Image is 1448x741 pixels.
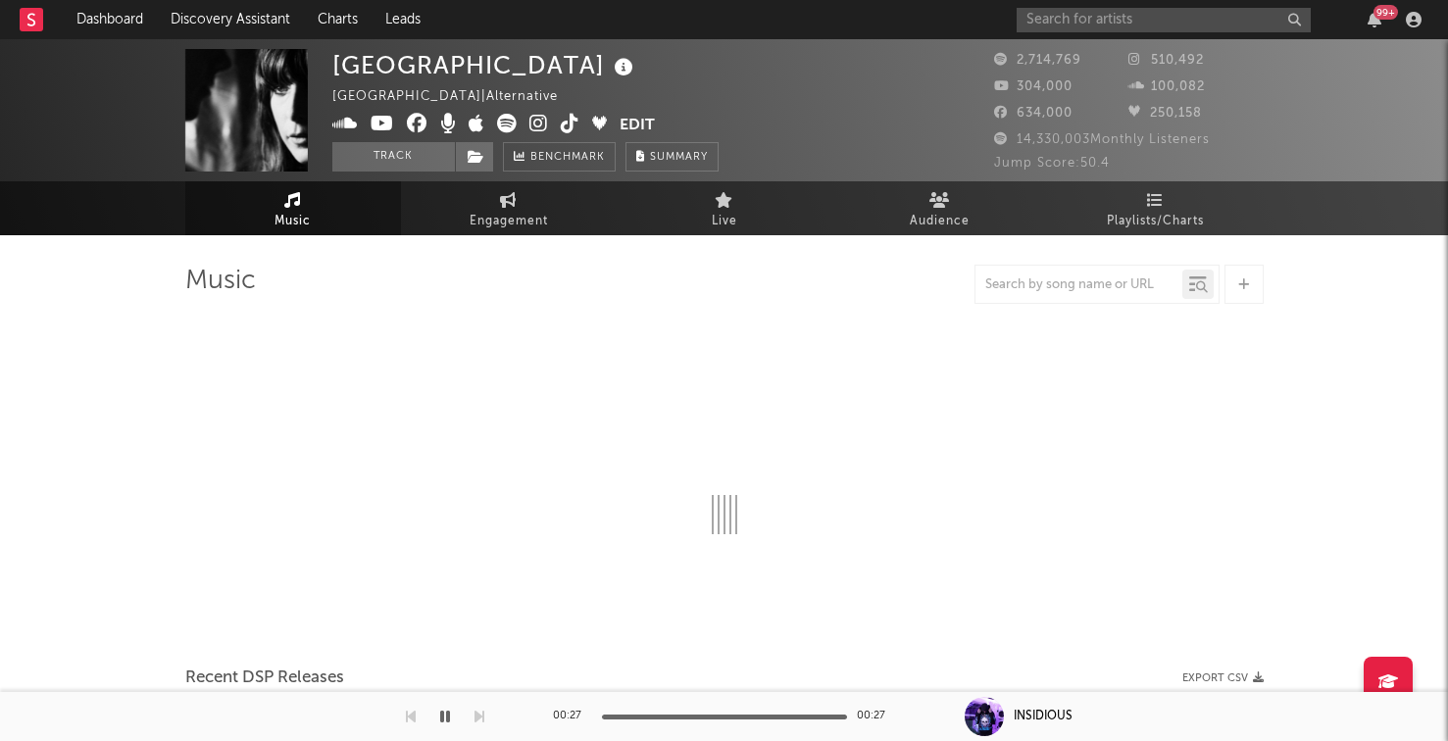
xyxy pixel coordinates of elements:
a: Audience [832,181,1048,235]
span: Jump Score: 50.4 [994,157,1110,170]
div: INSIDIOUS [1014,708,1073,725]
div: [GEOGRAPHIC_DATA] | Alternative [332,85,580,109]
span: 304,000 [994,80,1073,93]
a: Playlists/Charts [1048,181,1264,235]
span: 634,000 [994,107,1073,120]
button: Summary [625,142,719,172]
a: Live [617,181,832,235]
div: [GEOGRAPHIC_DATA] [332,49,638,81]
input: Search for artists [1017,8,1311,32]
span: 250,158 [1128,107,1202,120]
span: Audience [910,210,970,233]
a: Engagement [401,181,617,235]
div: 00:27 [857,705,896,728]
button: Export CSV [1182,672,1264,684]
span: Recent DSP Releases [185,667,344,690]
span: Playlists/Charts [1107,210,1204,233]
span: 510,492 [1128,54,1204,67]
button: Track [332,142,455,172]
span: 14,330,003 Monthly Listeners [994,133,1210,146]
button: Edit [620,114,655,138]
span: Summary [650,152,708,163]
a: Music [185,181,401,235]
span: 2,714,769 [994,54,1081,67]
div: 00:27 [553,705,592,728]
span: Benchmark [530,146,605,170]
span: 100,082 [1128,80,1205,93]
input: Search by song name or URL [975,277,1182,293]
span: Engagement [470,210,548,233]
button: 99+ [1368,12,1381,27]
span: Music [275,210,311,233]
a: Benchmark [503,142,616,172]
span: Live [712,210,737,233]
div: 99 + [1373,5,1398,20]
